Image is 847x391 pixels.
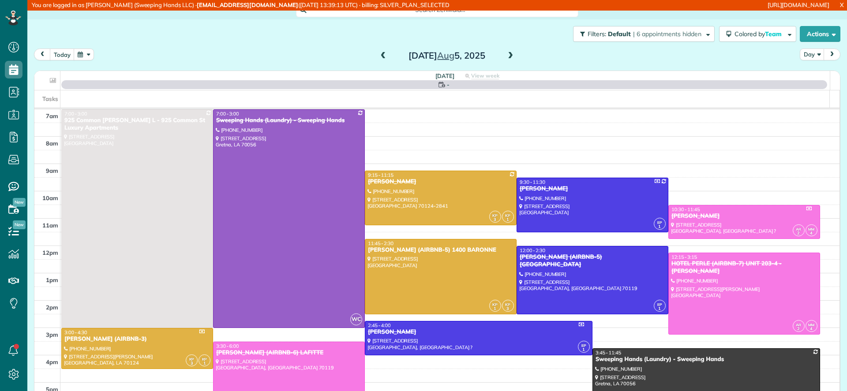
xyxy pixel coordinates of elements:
[492,302,498,307] span: KP
[368,240,394,246] span: 11:45 - 2:30
[46,358,58,365] span: 4pm
[42,95,58,102] span: Tasks
[46,276,58,283] span: 1pm
[808,322,814,327] span: MM
[520,247,545,253] span: 12:00 - 2:30
[34,48,51,60] button: prev
[573,26,715,42] button: Filters: Default | 6 appointments hidden
[435,72,454,79] span: [DATE]
[633,30,701,38] span: | 6 appointments hidden
[367,178,514,186] div: [PERSON_NAME]
[671,254,697,260] span: 12:15 - 3:15
[216,117,362,124] div: Sweeping Hands (Laundry) - Sweeping Hands
[796,227,801,231] span: AR
[800,48,825,60] button: Day
[471,72,499,79] span: View week
[824,48,840,60] button: next
[216,349,362,357] div: [PERSON_NAME] (AIRBNB-6) LAFITTE
[719,26,796,42] button: Colored byTeam
[519,253,666,268] div: [PERSON_NAME] (AIRBNB-5) [GEOGRAPHIC_DATA]
[502,216,513,224] small: 1
[368,172,394,178] span: 9:15 - 11:15
[437,50,454,61] span: Aug
[806,229,817,238] small: 4
[569,26,715,42] a: Filters: Default | 6 appointments hidden
[505,213,510,218] span: KP
[46,304,58,311] span: 2pm
[216,343,239,349] span: 3:30 - 6:00
[64,117,210,132] div: 925 Common [PERSON_NAME] L - 925 Common St Luxury Apartments
[392,51,502,60] h2: [DATE] 5, 2025
[596,350,621,356] span: 3:45 - 11:45
[671,206,700,212] span: 10:30 - 11:45
[654,223,665,231] small: 1
[202,357,207,361] span: KP
[368,322,391,328] span: 2:45 - 4:00
[46,140,58,147] span: 8am
[595,356,817,363] div: Sweeping Hands (Laundry) - Sweeping Hands
[216,111,239,117] span: 7:00 - 3:00
[13,198,26,207] span: New
[793,229,804,238] small: 2
[490,216,501,224] small: 3
[199,359,210,368] small: 1
[735,30,785,38] span: Colored by
[42,222,58,229] span: 11am
[765,30,783,38] span: Team
[50,48,75,60] button: today
[608,30,631,38] span: Default
[502,305,513,313] small: 3
[64,335,210,343] div: [PERSON_NAME] (AIRBNB-3)
[42,194,58,201] span: 10am
[492,213,498,218] span: KP
[64,111,87,117] span: 7:00 - 3:00
[519,185,666,193] div: [PERSON_NAME]
[588,30,606,38] span: Filters:
[806,325,817,333] small: 4
[42,249,58,256] span: 12pm
[490,305,501,313] small: 1
[793,325,804,333] small: 2
[46,167,58,174] span: 9am
[447,80,450,89] span: -
[367,246,514,254] div: [PERSON_NAME] (AIRBNB-5) 1400 BARONNE
[46,112,58,119] span: 7am
[768,1,829,8] a: [URL][DOMAIN_NAME]
[671,212,817,220] div: [PERSON_NAME]
[197,1,298,8] strong: [EMAIL_ADDRESS][DOMAIN_NAME]
[800,26,840,42] button: Actions
[13,220,26,229] span: New
[654,305,665,313] small: 1
[671,260,817,275] div: HOTEL PERLE (AIRBNB-7) UNIT 203-4 - [PERSON_NAME]
[367,328,590,336] div: [PERSON_NAME]
[186,359,197,368] small: 3
[46,331,58,338] span: 3pm
[520,179,545,185] span: 9:30 - 11:30
[581,343,586,348] span: EP
[189,357,195,361] span: KP
[505,302,510,307] span: KP
[64,329,87,335] span: 3:00 - 4:30
[808,227,814,231] span: MM
[657,302,662,307] span: EP
[796,322,801,327] span: AR
[578,346,589,354] small: 1
[657,220,662,225] span: EP
[350,313,362,325] span: WC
